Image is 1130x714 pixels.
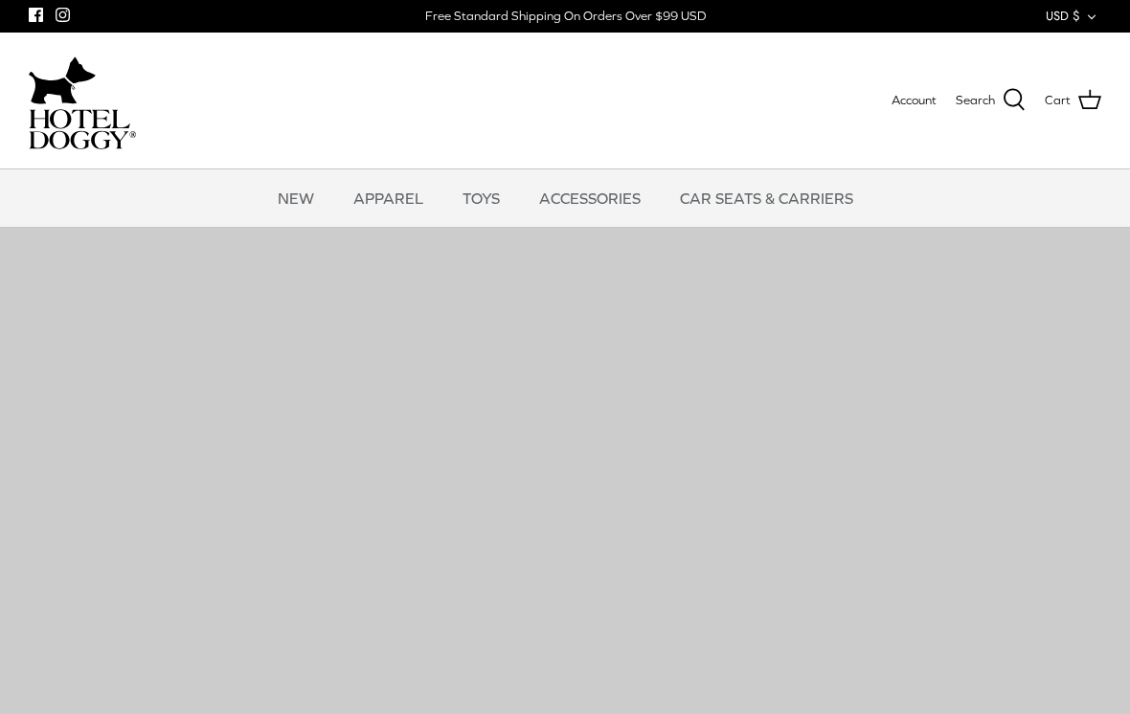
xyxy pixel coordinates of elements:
div: Free Standard Shipping On Orders Over $99 USD [425,8,706,25]
span: Cart [1045,91,1071,111]
a: APPAREL [336,169,441,227]
a: Free Standard Shipping On Orders Over $99 USD [425,2,706,31]
a: hoteldoggycom [29,52,136,149]
a: ACCESSORIES [522,169,658,227]
span: Search [956,91,995,111]
a: Instagram [56,8,70,22]
a: Cart [1045,88,1101,113]
span: Account [892,93,937,107]
a: CAR SEATS & CARRIERS [663,169,870,227]
a: Facebook [29,8,43,22]
a: Search [956,88,1026,113]
img: dog-icon.svg [29,52,96,109]
img: hoteldoggycom [29,109,136,149]
a: NEW [260,169,331,227]
a: TOYS [445,169,517,227]
a: Account [892,91,937,111]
